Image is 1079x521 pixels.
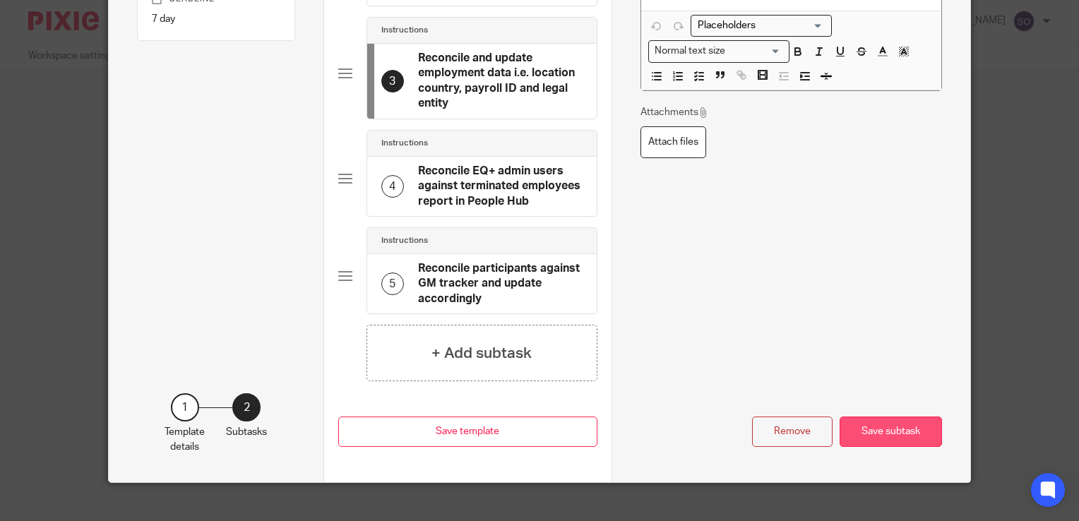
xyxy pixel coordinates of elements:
[381,235,428,246] h4: Instructions
[640,126,706,158] label: Attach files
[648,40,789,62] div: Search for option
[418,164,583,209] h4: Reconcile EQ+ admin users against terminated employees report in People Hub
[752,417,833,447] button: Remove
[418,261,583,306] h4: Reconcile participants against GM tracker and update accordingly
[431,342,532,364] h4: + Add subtask
[381,25,428,36] h4: Instructions
[840,417,942,447] button: Save subtask
[381,138,428,149] h4: Instructions
[691,15,832,37] div: Search for option
[232,393,261,421] div: 2
[226,425,267,439] p: Subtasks
[338,417,597,447] button: Save template
[730,44,781,59] input: Search for option
[381,70,404,92] div: 3
[171,393,199,421] div: 1
[165,425,205,454] p: Template details
[640,105,709,119] p: Attachments
[418,51,583,112] h4: Reconcile and update employment data i.e. location country, payroll ID and legal entity
[652,44,729,59] span: Normal text size
[693,18,823,33] input: Search for option
[381,273,404,295] div: 5
[381,175,404,198] div: 4
[152,12,280,26] p: 7 day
